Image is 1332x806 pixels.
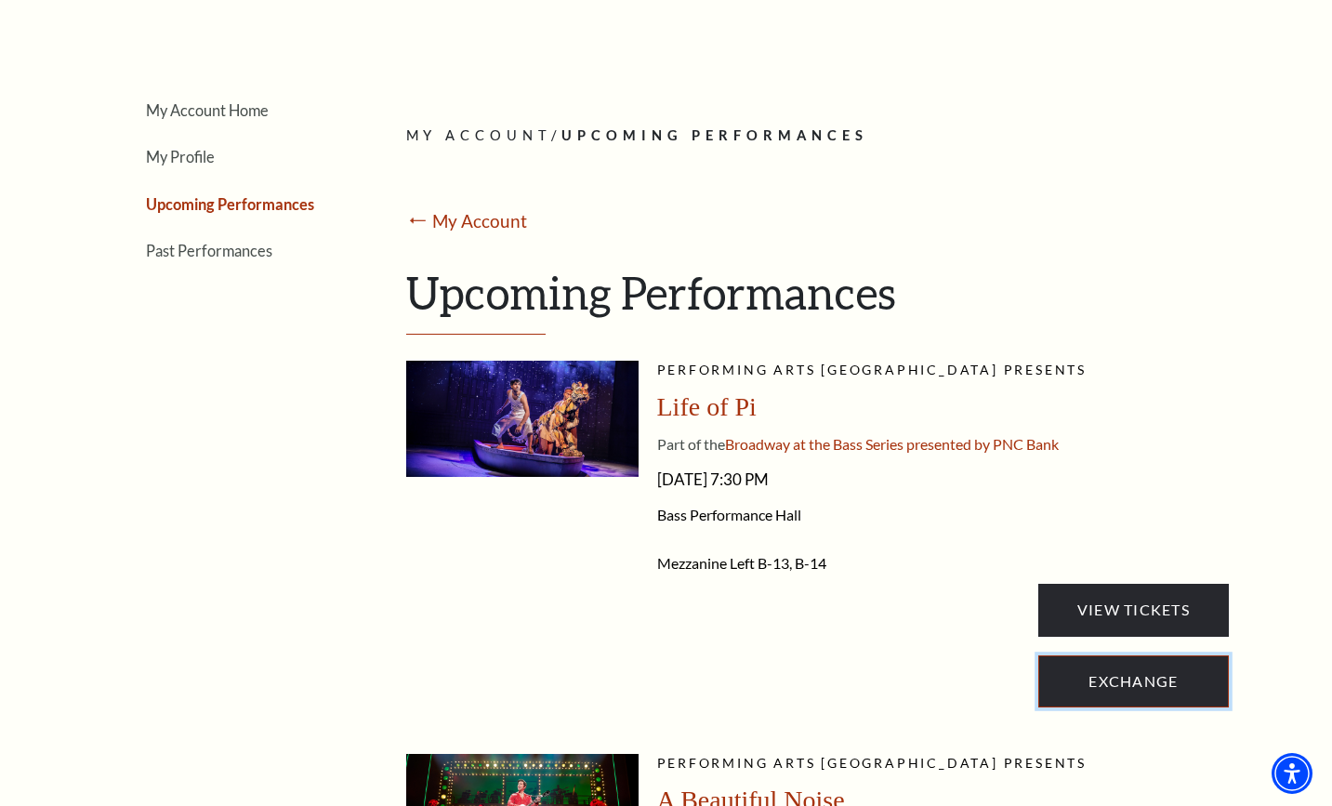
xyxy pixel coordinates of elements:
div: Accessibility Menu [1272,753,1312,794]
a: Upcoming Performances [146,195,314,213]
span: Part of the [657,435,725,453]
img: lop-pdp_desktop-1600x800.jpg [406,361,639,477]
span: Mezzanine Left [657,554,755,572]
span: Performing Arts [GEOGRAPHIC_DATA] presents [657,362,1088,377]
span: Life of Pi [657,392,757,421]
span: My Account [406,127,552,143]
mark: ⭠ [406,208,431,235]
a: My Account [432,210,527,231]
span: B-13, B-14 [758,554,826,572]
span: Broadway at the Bass Series presented by PNC Bank [725,435,1059,453]
a: View Tickets [1038,584,1228,636]
span: Bass Performance Hall [657,506,1229,524]
span: Performing Arts [GEOGRAPHIC_DATA] presents [657,755,1088,771]
a: My Profile [146,148,215,165]
span: Upcoming Performances [561,127,868,143]
span: [DATE] 7:30 PM [657,465,1229,495]
a: Past Performances [146,242,272,259]
p: / [406,125,1229,148]
a: My Account Home [146,101,269,119]
a: Exchange [1038,655,1228,707]
h1: Upcoming Performances [406,266,1229,335]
